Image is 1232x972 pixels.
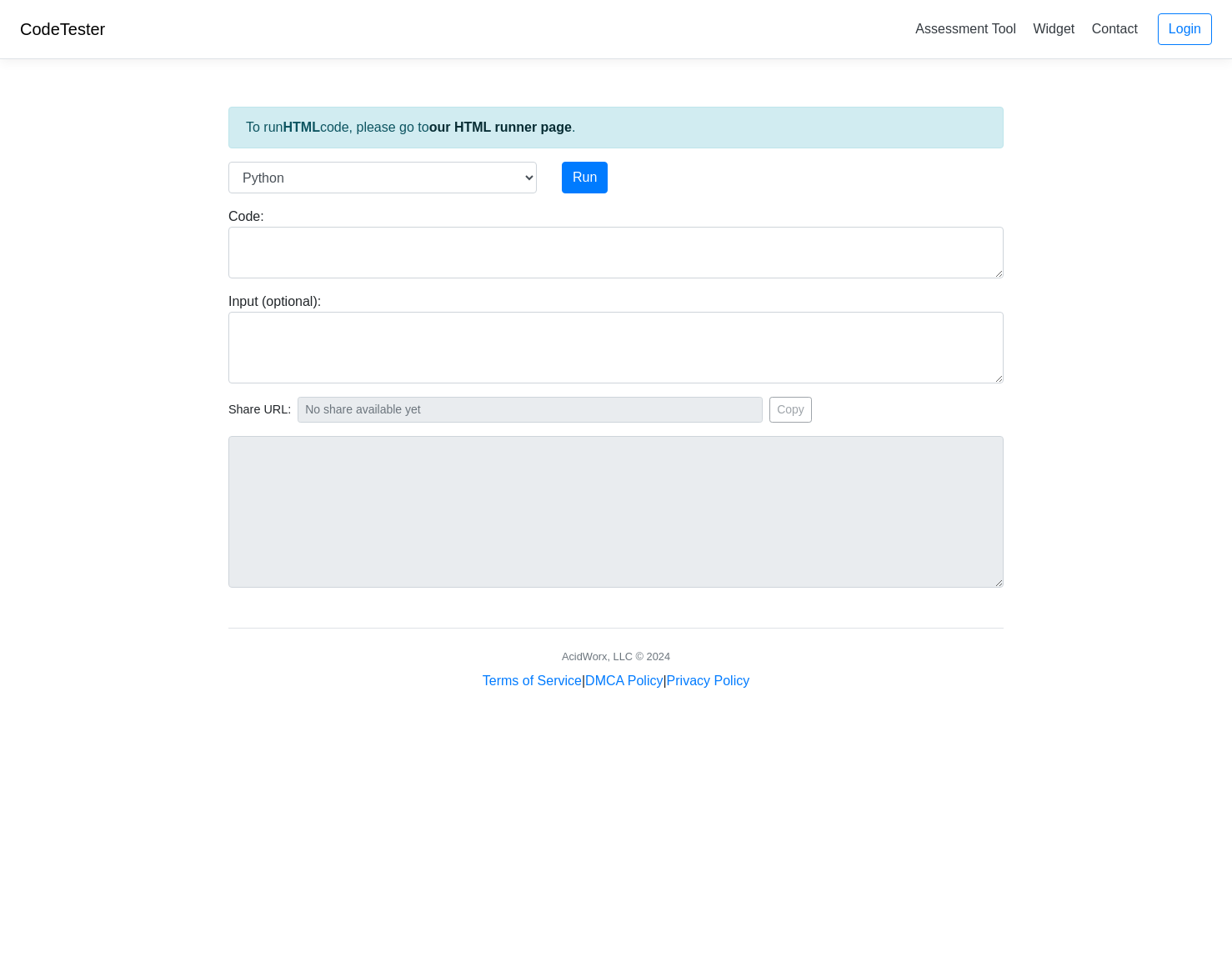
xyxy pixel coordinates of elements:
span: Share URL: [228,401,291,419]
a: Login [1158,13,1212,45]
div: Input (optional): [216,292,1016,383]
div: To run code, please go to . [228,107,1004,148]
a: Terms of Service [483,674,582,688]
input: No share available yet [298,397,763,423]
div: AcidWorx, LLC © 2024 [562,649,670,664]
a: our HTML runner page [429,120,572,134]
button: Copy [769,397,812,423]
button: Run [562,162,608,193]
a: DMCA Policy [585,674,663,688]
div: Code: [216,207,1016,278]
a: Assessment Tool [909,15,1023,43]
a: Privacy Policy [667,674,750,688]
div: | | [483,671,749,691]
a: Widget [1026,15,1081,43]
a: CodeTester [20,20,105,38]
strong: HTML [283,120,319,134]
a: Contact [1085,15,1144,43]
